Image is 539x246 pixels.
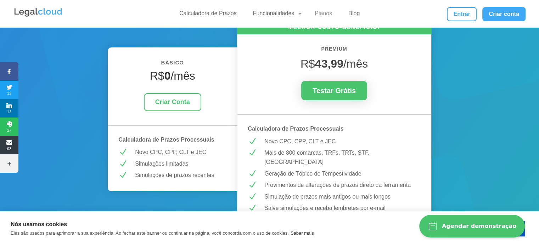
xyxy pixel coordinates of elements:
[118,159,127,168] span: N
[315,57,343,70] strong: 43,99
[13,13,63,19] a: Logo da Legalcloud
[118,137,214,143] strong: Calculadora de Prazos Processuais
[447,7,477,21] a: Entrar
[248,204,257,212] span: N
[248,169,257,178] span: N
[264,204,421,213] p: Salve simulações e receba lembretes por e-mail
[248,126,343,132] strong: Calculadora de Prazos Processuais
[344,10,364,20] a: Blog
[249,10,303,20] a: Funcionalidades
[248,137,257,146] span: N
[264,192,421,201] p: Simulação de prazos mais antigos ou mais longos
[248,181,257,189] span: N
[118,148,127,156] span: N
[118,58,226,71] h6: BÁSICO
[301,57,368,70] span: R$ /mês
[482,7,526,21] a: Criar conta
[301,81,367,100] a: Testar Grátis
[310,10,336,20] a: Planos
[135,148,226,157] p: Novo CPC, CPP, CLT e JEC
[237,23,431,34] h6: MELHOR CUSTO-BENEFÍCIO!
[291,230,314,236] a: Saber mais
[118,69,226,86] h4: R$ /mês
[144,93,201,111] a: Criar Conta
[264,181,421,190] p: Provimentos de alterações de prazos direto da ferramenta
[13,7,63,18] img: Legalcloud Logo
[264,148,421,166] p: Mais de 800 comarcas, TRFs, TRTs, STF, [GEOGRAPHIC_DATA]
[11,221,67,227] strong: Nós usamos cookies
[118,171,127,179] span: N
[248,192,257,201] span: N
[135,171,226,180] p: Simulações de prazos recentes
[11,230,289,236] p: Eles são usados para aprimorar a sua experiência. Ao fechar este banner ou continuar na página, v...
[264,169,421,178] p: Geração de Tópico de Tempestividade
[135,159,226,168] p: Simulações limitadas
[264,137,421,146] p: Novo CPC, CPP, CLT e JEC
[248,148,257,157] span: N
[248,45,421,57] h6: PREMIUM
[164,69,171,82] strong: 0
[175,10,241,20] a: Calculadora de Prazos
